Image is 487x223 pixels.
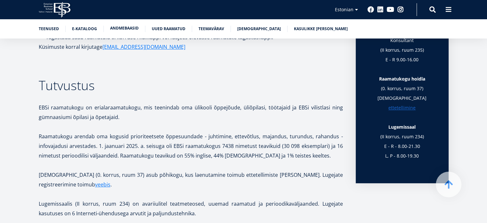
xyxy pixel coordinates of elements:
p: Küsimuste korral kirjutage [39,42,343,52]
p: [DEMOGRAPHIC_DATA] (0. korrus, ruum 37) asub põhikogu, kus laenutamine toimub ettetellimiste [PER... [39,170,343,189]
b: (II korrus, ruum 234) [380,133,424,140]
a: Kasulikke [PERSON_NAME] [294,26,348,32]
a: Teemavärav [199,26,224,32]
p: Lugemissaalis (II korrus, ruum 234) on avariiulitel teatmeteosed, uuemad raamatud ja perioodikavä... [39,199,343,218]
a: Youtube [387,6,394,13]
a: E-kataloog [72,26,97,32]
a: Teenused [39,26,59,32]
p: (0. korrus, ruum 37) [DEMOGRAPHIC_DATA] [369,74,436,113]
strong: Lugemissaal [388,124,416,130]
a: veebis [95,180,110,189]
a: ettetellimine [388,103,416,113]
p: L, P - 8.00-19.30 [369,151,436,170]
a: Instagram [397,6,404,13]
a: Linkedin [377,6,384,13]
p: E - R - 8.00-21.30 [369,142,436,151]
a: Andmebaasid [110,25,139,31]
p: EBSi raamatukogu on erialaraamatukogu, mis teenindab oma ülikooli õppejõude, üliõpilasi, töötajai... [39,103,343,122]
a: Facebook [368,6,374,13]
a: [DEMOGRAPHIC_DATA] [237,26,281,32]
span: Tutvustus [39,76,95,94]
a: Uued raamatud [152,26,185,32]
strong: Raamatukogu hoidla [379,76,425,82]
p: Raamatukogu arendab oma kogusid prioriteetsete õppesuundade - juhtimine, ettevõtlus, majandus, tu... [39,132,343,160]
a: [EMAIL_ADDRESS][DOMAIN_NAME] [102,42,185,52]
p: Konsultant (II korrus, ruum 235) E - R 9.00-16.00 [369,36,436,74]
